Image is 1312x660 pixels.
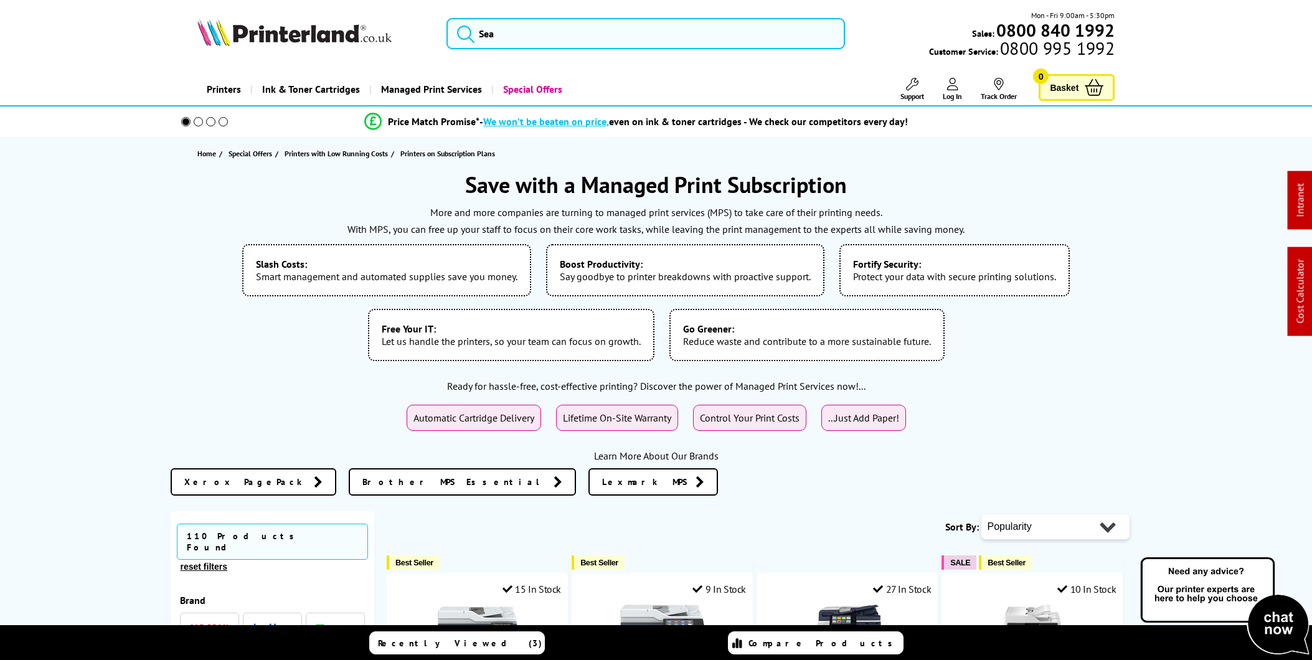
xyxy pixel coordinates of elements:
b: Free Your IT: [382,323,641,335]
span: Brother MPS Essential [362,476,547,488]
a: Recently Viewed (3) [369,631,545,654]
span: Sort By: [945,521,979,533]
div: 9 In Stock [692,583,746,595]
button: Best Seller [979,555,1032,570]
li: Protect your data with secure printing solutions. [839,244,1070,296]
div: Ready for hassle-free, cost-effective printing? Discover the power of Managed Print Services now!... [171,380,1142,392]
div: 27 In Stock [873,583,931,595]
a: 0800 840 1992 [994,24,1115,36]
a: Ink & Toner Cartridges [250,73,369,105]
b: 0800 840 1992 [996,19,1115,42]
div: Learn More About Our Brands [171,450,1142,462]
b: Boost Productivity: [560,258,811,270]
span: Price Match Promise* [388,115,479,128]
span: Printers on Subscription Plans [400,149,495,158]
span: Support [900,92,924,101]
span: SALE [950,558,970,567]
li: Smart management and automated supplies save you money. [242,244,531,296]
a: Printers [197,73,250,105]
span: Automatic Cartridge Delivery [413,412,534,424]
button: Brother [250,620,295,636]
button: Best Seller [387,555,440,570]
span: Best Seller [988,558,1026,567]
button: SALE [942,555,976,570]
a: Lexmark MPS [588,468,718,496]
span: Ink & Toner Cartridges [262,73,360,105]
a: Log In [943,78,962,101]
button: reset filters [177,561,231,572]
span: Sales: [972,27,994,39]
span: Lifetime On-Site Warranty [563,412,671,424]
a: Xerox PagePack [171,468,336,496]
span: We won’t be beaten on price, [483,115,609,128]
span: Printers with Low Running Costs [285,147,388,160]
img: Printerland Logo [197,19,392,46]
div: 10 In Stock [1057,583,1116,595]
button: Xerox [187,620,232,636]
img: Lexmark [316,625,354,632]
span: Compare Products [748,638,899,649]
span: Best Seller [580,558,618,567]
button: Best Seller [572,555,625,570]
span: 0800 995 1992 [998,42,1115,54]
img: Xerox [191,624,228,633]
a: Support [900,78,924,101]
a: Intranet [1294,184,1306,217]
button: Lexmark [313,620,357,636]
span: 110 Products Found [177,524,369,560]
li: Say goodbye to printer breakdowns with proactive support. [546,244,824,296]
a: Track Order [981,78,1017,101]
h1: Save with a Managed Print Subscription [171,170,1142,199]
b: Fortify Security: [853,258,1056,270]
b: Slash Costs: [256,258,517,270]
img: Brother [253,623,291,632]
span: Customer Service: [929,42,1115,57]
li: Reduce waste and contribute to a more sustainable future. [669,309,945,361]
li: Let us handle the printers, so your team can focus on growth. [368,309,654,361]
input: Sea [446,18,845,49]
span: Special Offers [229,147,272,160]
a: Printers with Low Running Costs [285,147,391,160]
img: Open Live Chat window [1138,555,1312,658]
a: Special Offers [229,147,275,160]
span: Control Your Print Costs [700,412,800,424]
span: Log In [943,92,962,101]
a: Managed Print Services [369,73,491,105]
span: Best Seller [395,558,433,567]
p: With MPS, you can free up your staff to focus on their core work tasks, while leaving the print m... [171,221,1142,238]
div: - even on ink & toner cartridges - We check our competitors every day! [479,115,908,128]
span: Recently Viewed (3) [378,638,542,649]
div: Brand [180,594,366,606]
a: Home [197,147,219,160]
p: More and more companies are turning to managed print services (MPS) to take care of their printin... [171,204,1142,221]
a: Basket 0 [1039,74,1115,101]
a: Compare Products [728,631,904,654]
span: Mon - Fri 9:00am - 5:30pm [1031,9,1115,21]
span: 0 [1033,68,1049,84]
span: Lexmark MPS [602,476,689,488]
a: Brother MPS Essential [349,468,576,496]
div: 15 In Stock [503,583,561,595]
b: Go Greener: [683,323,931,335]
a: Cost Calculator [1294,260,1306,324]
span: Xerox PagePack [184,476,308,488]
a: Special Offers [491,73,572,105]
span: ...Just Add Paper! [828,412,899,424]
span: Basket [1050,79,1078,96]
li: modal_Promise [164,111,1109,133]
a: Printerland Logo [197,19,432,49]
